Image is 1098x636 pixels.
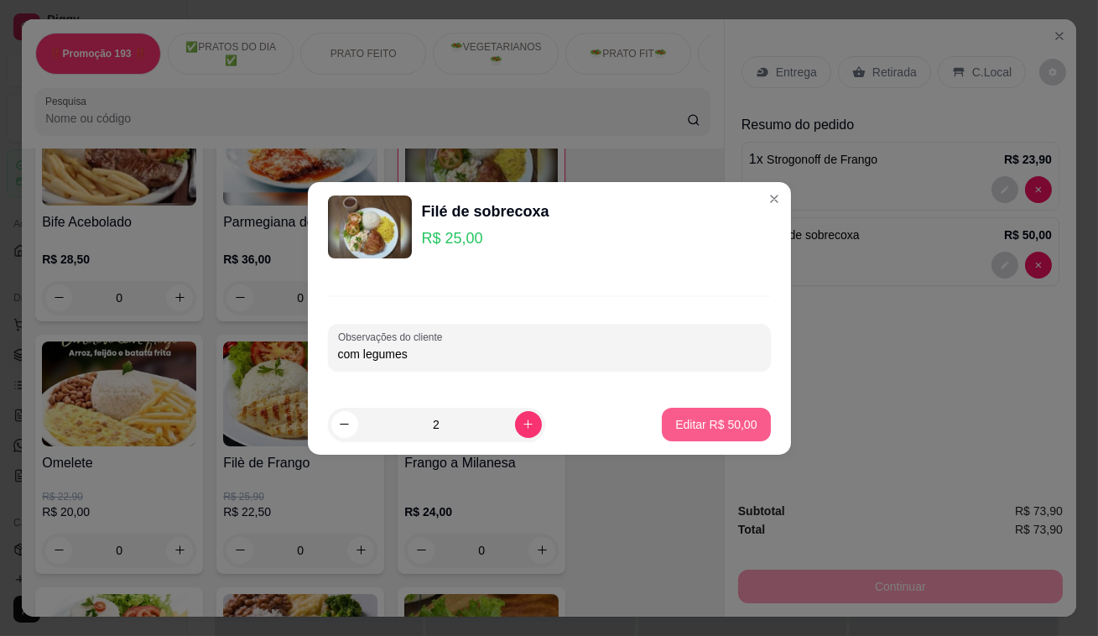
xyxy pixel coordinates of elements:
[422,200,549,223] div: Filé de sobrecoxa
[662,408,770,441] button: Editar R$ 50,00
[422,227,549,250] p: R$ 25,00
[328,195,412,258] img: product-image
[331,411,358,438] button: decrease-product-quantity
[761,185,788,212] button: Close
[338,330,448,344] label: Observações do cliente
[338,346,761,362] input: Observações do cliente
[515,411,542,438] button: increase-product-quantity
[675,416,757,433] p: Editar R$ 50,00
